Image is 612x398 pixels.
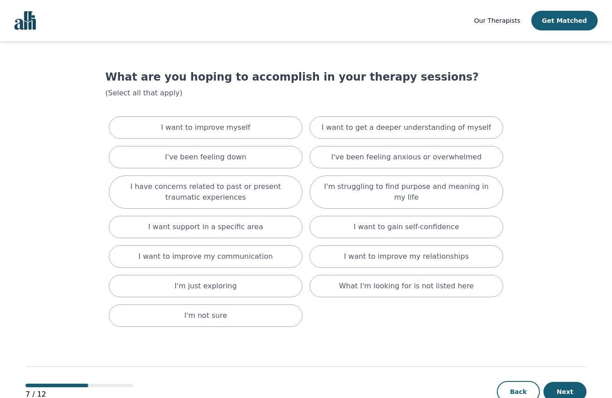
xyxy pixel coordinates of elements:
img: alli logo [14,11,36,30]
p: I want to improve my communication [138,251,273,262]
p: (Select all that apply) [105,88,507,98]
button: Get Matched [531,11,598,30]
p: I want to improve my relationships [344,251,469,262]
p: I want to improve myself [161,122,250,133]
span: Our Therapists [474,17,520,24]
h1: What are you hoping to accomplish in your therapy sessions? [105,70,507,84]
p: What I'm looking for is not listed here [339,281,474,291]
p: I'm not sure [184,310,227,321]
p: I want support in a specific area [148,222,263,232]
p: I've been feeling down [165,152,246,163]
p: I have concerns related to past or present traumatic experiences [120,181,291,203]
p: I want to gain self-confidence [353,222,459,232]
p: I've been feeling anxious or overwhelmed [331,152,482,163]
p: I'm just exploring [175,281,237,291]
a: Our Therapists [474,15,520,26]
p: I'm struggling to find purpose and meaning in my life [321,181,492,203]
p: I want to get a deeper understanding of myself [322,122,491,133]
